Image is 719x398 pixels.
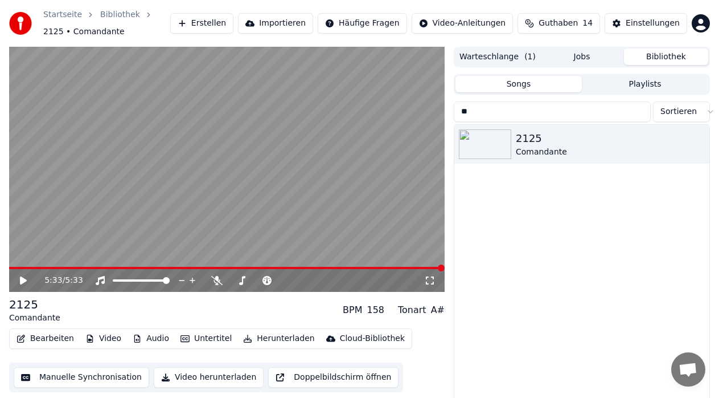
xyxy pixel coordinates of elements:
div: 2125 [9,297,60,312]
div: 2125 [516,131,705,147]
button: Bearbeiten [12,331,79,347]
div: / [44,275,72,286]
span: 5:33 [44,275,62,286]
button: Audio [128,331,174,347]
button: Häufige Fragen [318,13,407,34]
button: Guthaben14 [517,13,600,34]
div: 158 [367,303,384,317]
div: Chat öffnen [671,352,705,387]
button: Einstellungen [605,13,687,34]
div: Comandante [516,147,705,158]
span: 5:33 [65,275,83,286]
nav: breadcrumb [43,9,170,38]
button: Songs [455,76,582,92]
button: Video herunterladen [154,367,264,388]
button: Jobs [540,48,624,65]
button: Untertitel [176,331,236,347]
div: Cloud-Bibliothek [340,333,405,344]
img: youka [9,12,32,35]
span: Guthaben [539,18,578,29]
button: Erstellen [170,13,233,34]
button: Doppelbildschirm öffnen [268,367,398,388]
button: Herunterladen [239,331,319,347]
button: Playlists [582,76,708,92]
div: Comandante [9,312,60,324]
a: Startseite [43,9,82,21]
div: BPM [343,303,362,317]
button: Warteschlange [455,48,540,65]
span: 14 [582,18,593,29]
button: Importieren [238,13,313,34]
span: 2125 • Comandante [43,26,125,38]
button: Bibliothek [624,48,708,65]
div: A# [431,303,445,317]
span: ( 1 ) [524,51,536,63]
button: Video [81,331,126,347]
span: Sortieren [660,106,697,117]
div: Tonart [398,303,426,317]
button: Video-Anleitungen [412,13,513,34]
div: Einstellungen [626,18,680,29]
button: Manuelle Synchronisation [14,367,149,388]
a: Bibliothek [100,9,140,21]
